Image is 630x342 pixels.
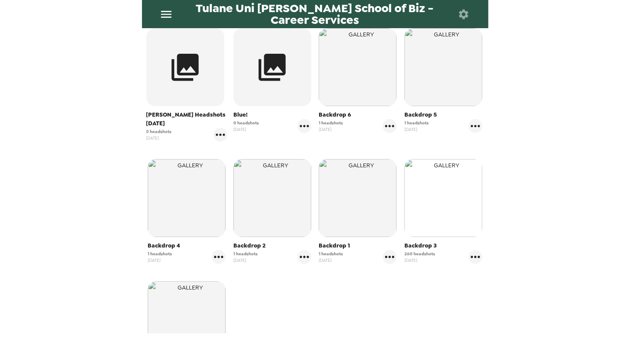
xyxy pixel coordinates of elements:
[233,120,259,126] span: 0 headshots
[146,128,172,135] span: 0 headshots
[180,3,450,26] span: Tulane Uni [PERSON_NAME] School of Biz - Career Services
[404,111,482,119] span: Backdrop 5
[319,120,343,126] span: 1 headshots
[404,251,435,257] span: 260 headshots
[233,126,259,133] span: [DATE]
[319,251,343,257] span: 1 headshots
[319,257,343,264] span: [DATE]
[233,159,311,237] img: gallery
[404,126,429,133] span: [DATE]
[319,126,343,133] span: [DATE]
[297,250,311,264] button: gallery menu
[148,257,172,264] span: [DATE]
[148,159,226,237] img: gallery
[383,119,397,133] button: gallery menu
[404,241,482,250] span: Backdrop 3
[148,251,172,257] span: 1 headshots
[146,111,228,128] span: [PERSON_NAME] Headshots [DATE]
[404,159,482,237] img: gallery
[213,128,227,142] button: gallery menu
[468,250,482,264] button: gallery menu
[233,111,311,119] span: Blue!
[319,159,397,237] img: gallery
[233,257,258,264] span: [DATE]
[404,120,429,126] span: 1 headshots
[233,241,311,250] span: Backdrop 2
[233,251,258,257] span: 1 headshots
[319,28,397,106] img: gallery
[383,250,397,264] button: gallery menu
[148,241,226,250] span: Backdrop 4
[468,119,482,133] button: gallery menu
[212,250,226,264] button: gallery menu
[319,111,397,119] span: Backdrop 6
[319,241,397,250] span: Backdrop 1
[404,257,435,264] span: [DATE]
[146,135,172,141] span: [DATE]
[297,119,311,133] button: gallery menu
[404,28,482,106] img: gallery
